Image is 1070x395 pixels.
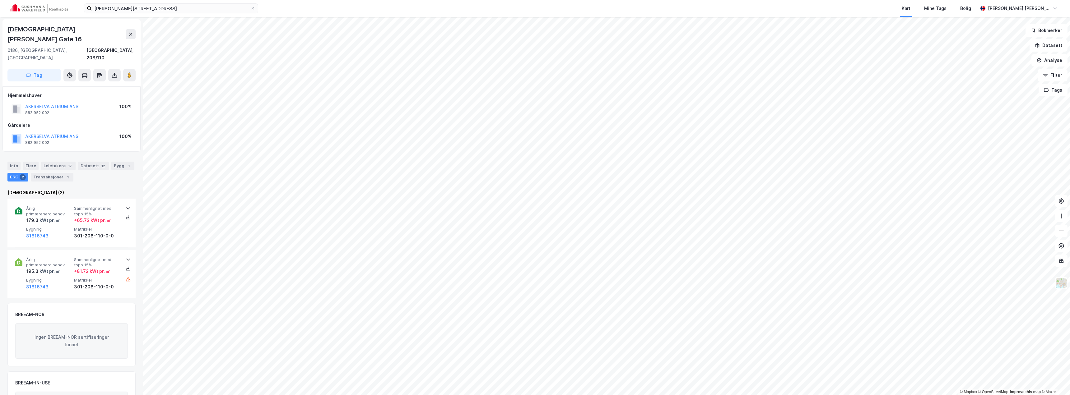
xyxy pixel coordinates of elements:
[74,278,119,283] span: Matrikkel
[1038,69,1068,81] button: Filter
[74,227,119,232] span: Matrikkel
[41,162,76,170] div: Leietakere
[8,92,135,99] div: Hjemmelshaver
[1039,84,1068,96] button: Tags
[7,173,28,181] div: ESG
[1039,365,1070,395] iframe: Chat Widget
[7,189,136,196] div: [DEMOGRAPHIC_DATA] (2)
[988,5,1050,12] div: [PERSON_NAME] [PERSON_NAME]
[92,4,250,13] input: Søk på adresse, matrikkel, gårdeiere, leietakere eller personer
[25,140,49,145] div: 882 952 002
[26,283,49,291] button: 81816743
[7,162,21,170] div: Info
[26,232,49,240] button: 81816743
[86,47,136,62] div: [GEOGRAPHIC_DATA], 208/110
[67,163,73,169] div: 17
[74,217,111,224] div: + 65.72 kWt pr. ㎡
[78,162,109,170] div: Datasett
[65,174,71,180] div: 1
[26,206,72,217] span: Årlig primærenergibehov
[8,122,135,129] div: Gårdeiere
[23,162,39,170] div: Eiere
[7,69,61,81] button: Tag
[26,257,72,268] span: Årlig primærenergibehov
[15,323,128,359] div: Ingen BREEAM-NOR sertifiseringer funnet
[26,278,72,283] span: Bygning
[100,163,106,169] div: 12
[960,5,971,12] div: Bolig
[74,283,119,291] div: 301-208-110-0-0
[119,133,132,140] div: 100%
[1030,39,1068,52] button: Datasett
[74,268,110,275] div: + 81.72 kWt pr. ㎡
[902,5,910,12] div: Kart
[119,103,132,110] div: 100%
[1010,390,1041,394] a: Improve this map
[31,173,73,181] div: Transaksjoner
[10,4,69,13] img: cushman-wakefield-realkapital-logo.202ea83816669bd177139c58696a8fa1.svg
[15,311,44,318] div: BREEAM-NOR
[1039,365,1070,395] div: Kontrollprogram for chat
[20,174,26,180] div: 2
[26,227,72,232] span: Bygning
[74,206,119,217] span: Sammenlignet med topp 15%
[26,217,60,224] div: 179.3
[1055,277,1067,289] img: Z
[924,5,947,12] div: Mine Tags
[26,268,60,275] div: 195.3
[39,217,60,224] div: kWt pr. ㎡
[7,47,86,62] div: 0186, [GEOGRAPHIC_DATA], [GEOGRAPHIC_DATA]
[15,379,50,387] div: BREEAM-IN-USE
[39,268,60,275] div: kWt pr. ㎡
[126,163,132,169] div: 1
[74,232,119,240] div: 301-208-110-0-0
[7,24,126,44] div: [DEMOGRAPHIC_DATA][PERSON_NAME] Gate 16
[111,162,134,170] div: Bygg
[978,390,1008,394] a: OpenStreetMap
[1026,24,1068,37] button: Bokmerker
[74,257,119,268] span: Sammenlignet med topp 15%
[1031,54,1068,67] button: Analyse
[25,110,49,115] div: 882 952 002
[960,390,977,394] a: Mapbox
